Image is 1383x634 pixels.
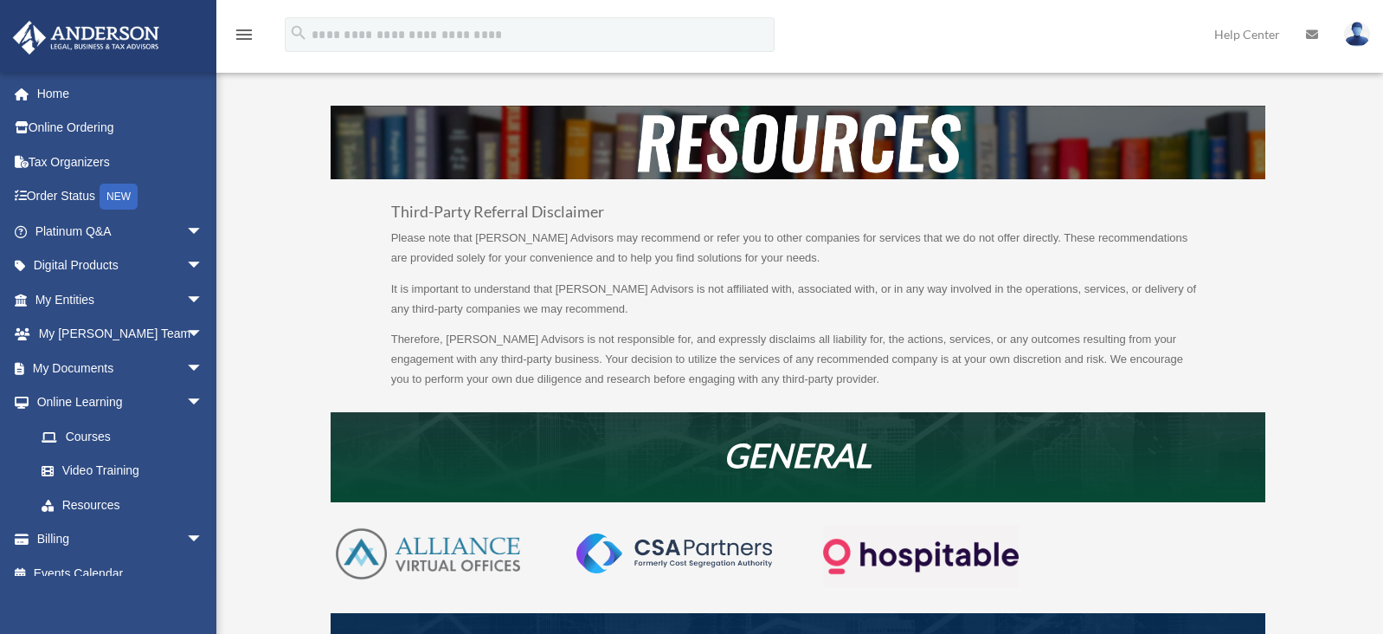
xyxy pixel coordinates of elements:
p: Please note that [PERSON_NAME] Advisors may recommend or refer you to other companies for service... [391,229,1205,280]
a: My [PERSON_NAME] Teamarrow_drop_down [12,317,229,352]
i: search [289,23,308,42]
a: Video Training [24,454,229,488]
span: arrow_drop_down [186,249,221,284]
img: resources-header [331,106,1265,178]
a: Courses [24,419,229,454]
p: Therefore, [PERSON_NAME] Advisors is not responsible for, and expressly disclaims all liability f... [391,330,1205,389]
span: arrow_drop_down [186,522,221,558]
a: My Entitiesarrow_drop_down [12,282,229,317]
i: menu [234,24,254,45]
h3: Third-Party Referral Disclaimer [391,204,1205,229]
a: Resources [24,488,221,522]
a: Platinum Q&Aarrow_drop_down [12,214,229,249]
img: User Pic [1344,22,1370,47]
p: It is important to understand that [PERSON_NAME] Advisors is not affiliated with, associated with... [391,280,1205,331]
span: arrow_drop_down [186,385,221,421]
div: NEW [100,184,138,210]
img: AVO-logo-1-color [331,525,525,584]
a: Billingarrow_drop_down [12,522,229,557]
span: arrow_drop_down [186,214,221,249]
img: CSA-partners-Formerly-Cost-Segregation-Authority [576,534,771,573]
a: Events Calendar [12,556,229,591]
span: arrow_drop_down [186,282,221,318]
a: My Documentsarrow_drop_down [12,351,229,385]
a: Tax Organizers [12,145,229,179]
img: Logo-transparent-dark [823,525,1018,588]
img: Anderson Advisors Platinum Portal [8,21,164,55]
em: GENERAL [724,435,872,475]
a: Online Learningarrow_drop_down [12,385,229,420]
span: arrow_drop_down [186,351,221,386]
a: Online Ordering [12,111,229,146]
a: menu [234,30,254,45]
a: Home [12,76,229,111]
a: Digital Productsarrow_drop_down [12,249,229,283]
a: Order StatusNEW [12,179,229,215]
span: arrow_drop_down [186,317,221,353]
